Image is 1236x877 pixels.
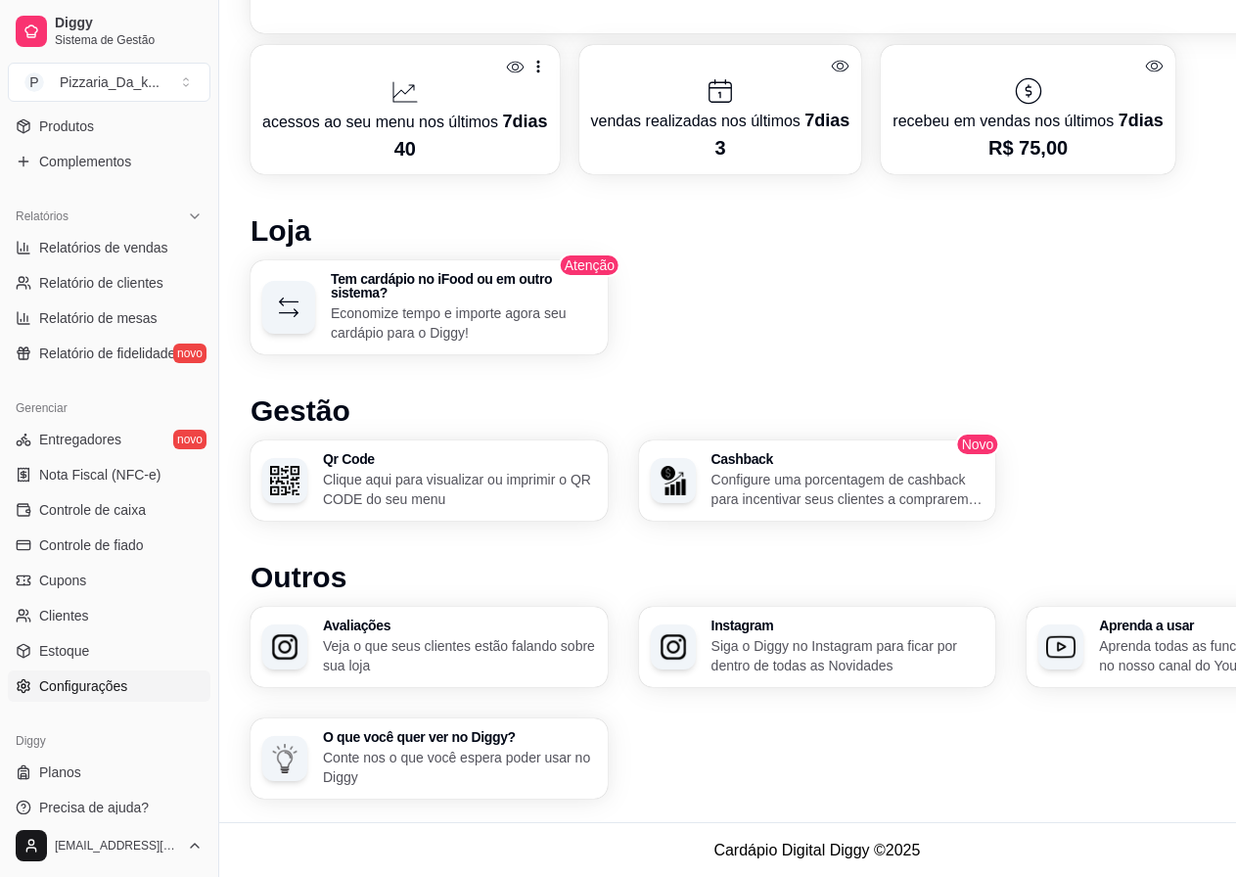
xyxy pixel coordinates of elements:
[711,619,984,632] h3: Instagram
[39,465,160,485] span: Nota Fiscal (NFC-e)
[39,606,89,625] span: Clientes
[639,607,996,687] button: InstagramInstagramSiga o Diggy no Instagram para ficar por dentro de todas as Novidades
[262,108,548,135] p: acessos ao seu menu nos últimos
[711,452,984,466] h3: Cashback
[8,757,210,788] a: Planos
[39,430,121,449] span: Entregadores
[8,725,210,757] div: Diggy
[8,459,210,490] a: Nota Fiscal (NFC-e)
[60,72,160,92] div: Pizzaria_Da_k ...
[502,112,547,131] span: 7 dias
[39,238,168,257] span: Relatórios de vendas
[1046,632,1076,662] img: Aprenda a usar
[8,424,210,455] a: Entregadoresnovo
[8,792,210,823] a: Precisa de ajuda?
[39,571,86,590] span: Cupons
[24,72,44,92] span: P
[251,260,608,354] button: Tem cardápio no iFood ou em outro sistema?Economize tempo e importe agora seu cardápio para o Diggy!
[1119,111,1164,130] span: 7 dias
[39,500,146,520] span: Controle de caixa
[16,208,69,224] span: Relatórios
[8,338,210,369] a: Relatório de fidelidadenovo
[8,565,210,596] a: Cupons
[331,303,596,343] p: Economize tempo e importe agora seu cardápio para o Diggy!
[8,822,210,869] button: [EMAIL_ADDRESS][DOMAIN_NAME]
[39,273,163,293] span: Relatório de clientes
[8,8,210,55] a: DiggySistema de Gestão
[8,392,210,424] div: Gerenciar
[39,152,131,171] span: Complementos
[711,470,984,509] p: Configure uma porcentagem de cashback para incentivar seus clientes a comprarem em sua loja
[8,670,210,702] a: Configurações
[8,302,210,334] a: Relatório de mesas
[262,135,548,162] p: 40
[39,762,81,782] span: Planos
[8,600,210,631] a: Clientes
[39,641,89,661] span: Estoque
[270,632,299,662] img: Avaliações
[323,636,596,675] p: Veja o que seus clientes estão falando sobre sua loja
[591,107,850,134] p: vendas realizadas nos últimos
[8,232,210,263] a: Relatórios de vendas
[55,838,179,854] span: [EMAIL_ADDRESS][DOMAIN_NAME]
[639,440,996,521] button: CashbackCashbackConfigure uma porcentagem de cashback para incentivar seus clientes a comprarem e...
[39,535,144,555] span: Controle de fiado
[323,619,596,632] h3: Avaliações
[893,134,1163,162] p: R$ 75,00
[323,452,596,466] h3: Qr Code
[8,530,210,561] a: Controle de fiado
[8,146,210,177] a: Complementos
[251,607,608,687] button: AvaliaçõesAvaliaçõesVeja o que seus clientes estão falando sobre sua loja
[323,730,596,744] h3: O que você quer ver no Diggy?
[39,676,127,696] span: Configurações
[323,470,596,509] p: Clique aqui para visualizar ou imprimir o QR CODE do seu menu
[39,344,175,363] span: Relatório de fidelidade
[331,272,596,300] h3: Tem cardápio no iFood ou em outro sistema?
[8,267,210,299] a: Relatório de clientes
[55,15,203,32] span: Diggy
[39,798,149,817] span: Precisa de ajuda?
[8,635,210,667] a: Estoque
[251,718,608,799] button: O que você quer ver no Diggy?O que você quer ver no Diggy?Conte nos o que você espera poder usar ...
[270,744,299,773] img: O que você quer ver no Diggy?
[270,466,299,495] img: Qr Code
[251,440,608,521] button: Qr CodeQr CodeClique aqui para visualizar ou imprimir o QR CODE do seu menu
[659,632,688,662] img: Instagram
[893,107,1163,134] p: recebeu em vendas nos últimos
[39,308,158,328] span: Relatório de mesas
[55,32,203,48] span: Sistema de Gestão
[659,466,688,495] img: Cashback
[956,433,1000,456] span: Novo
[323,748,596,787] p: Conte nos o que você espera poder usar no Diggy
[8,111,210,142] a: Produtos
[591,134,850,162] p: 3
[804,111,849,130] span: 7 dias
[559,254,620,277] span: Atenção
[8,63,210,102] button: Select a team
[39,116,94,136] span: Produtos
[711,636,984,675] p: Siga o Diggy no Instagram para ficar por dentro de todas as Novidades
[8,494,210,526] a: Controle de caixa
